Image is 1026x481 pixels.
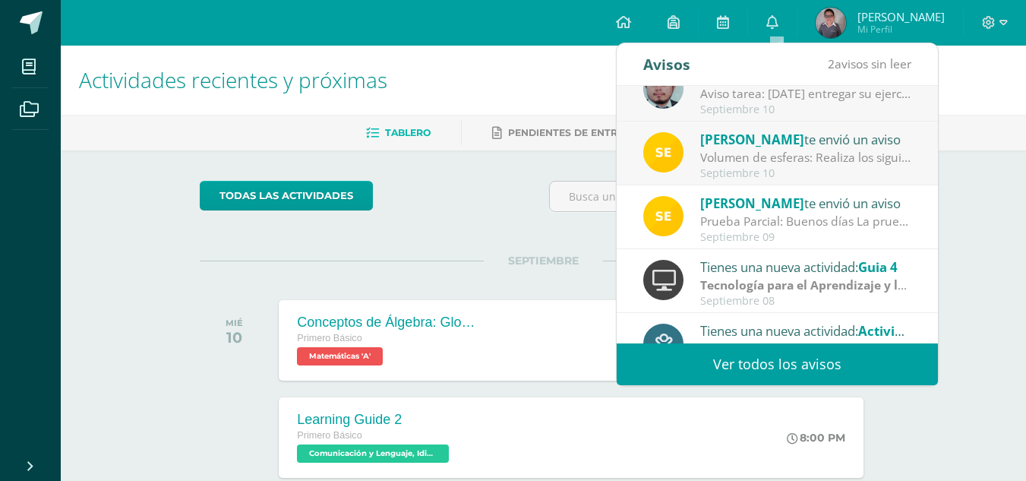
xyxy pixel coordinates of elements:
span: [PERSON_NAME] [700,195,804,212]
div: MIÉ [226,318,243,328]
span: [PERSON_NAME] [700,131,804,148]
a: Pendientes de entrega [492,121,638,145]
div: Conceptos de Álgebra: Glosario [297,315,479,331]
div: Avisos [643,43,690,85]
img: 03c2987289e60ca238394da5f82a525a.png [643,132,683,172]
div: te envió un aviso [700,193,911,213]
div: Septiembre 10 [700,167,911,180]
div: 10 [226,328,243,347]
span: Pendientes de entrega [508,127,638,138]
span: Comunicación y Lenguaje, Idioma Extranjero Inglés 'A' [297,445,449,463]
span: [PERSON_NAME] [857,9,945,24]
div: Septiembre 09 [700,231,911,244]
img: 1657f0569aa92cb720f1e5638fa2ca11.png [816,8,846,38]
span: Actividades recientes y próximas [79,65,387,94]
span: Tablero [385,127,431,138]
img: 03c2987289e60ca238394da5f82a525a.png [643,196,683,236]
div: Tienes una nueva actividad: [700,321,911,340]
span: Matemáticas 'A' [297,347,383,365]
strong: Desarrollo Físico y Artístico (Extracurricular) [700,340,964,357]
img: 5fac68162d5e1b6fbd390a6ac50e103d.png [643,68,683,109]
div: Learning Guide 2 [297,412,453,428]
div: Septiembre 08 [700,295,911,308]
div: te envió un aviso [700,129,911,149]
a: Ver todos los avisos [617,343,938,385]
span: 2 [828,55,835,72]
div: Aviso tarea: Mañana entregar su ejercicio de la perspectiva terminada (los volumenes pintados, si... [700,85,911,103]
div: 8:00 PM [787,431,845,445]
div: Volumen de esferas: Realiza los siguientes ejercicios en tu cuaderno. Debes encontrar el volumen ... [700,149,911,166]
span: SEPTIEMBRE [484,254,603,267]
span: Primero Básico [297,430,361,441]
div: Septiembre 10 [700,103,911,116]
span: avisos sin leer [828,55,911,72]
div: | Zona [700,340,911,358]
span: Mi Perfil [857,23,945,36]
a: Tablero [366,121,431,145]
div: Tienes una nueva actividad: [700,257,911,277]
input: Busca una actividad próxima aquí... [550,182,886,211]
div: | Zona [700,277,911,294]
a: todas las Actividades [200,181,373,210]
span: Guia 4 [858,258,898,276]
div: Prueba Parcial: Buenos días La prueba Parcial se realizará la próxima semana en los siguientes dí... [700,213,911,230]
span: Primero Básico [297,333,361,343]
